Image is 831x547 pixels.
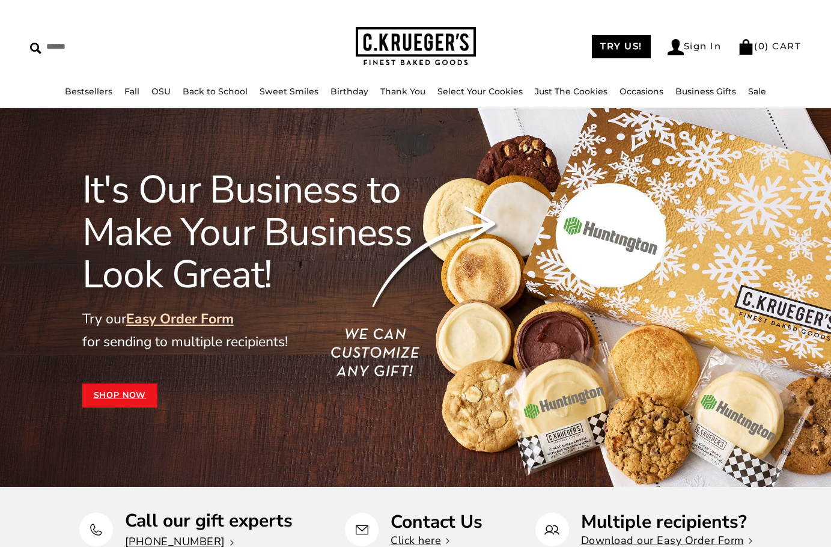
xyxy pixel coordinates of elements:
[151,86,171,97] a: OSU
[619,86,663,97] a: Occasions
[592,35,651,58] a: TRY US!
[124,86,139,97] a: Fall
[183,86,248,97] a: Back to School
[125,512,293,530] p: Call our gift experts
[675,86,736,97] a: Business Gifts
[30,43,41,54] img: Search
[738,39,754,55] img: Bag
[758,40,766,52] span: 0
[30,37,210,56] input: Search
[738,40,801,52] a: (0) CART
[380,86,425,97] a: Thank You
[437,86,523,97] a: Select Your Cookies
[391,513,482,531] p: Contact Us
[126,310,234,328] a: Easy Order Form
[535,86,607,97] a: Just The Cookies
[748,86,766,97] a: Sale
[88,522,103,537] img: Call our gift experts
[82,308,464,353] p: Try our for sending to multiple recipients!
[668,39,722,55] a: Sign In
[82,169,464,296] h1: It's Our Business to Make Your Business Look Great!
[330,86,368,97] a: Birthday
[355,522,370,537] img: Contact Us
[668,39,684,55] img: Account
[356,27,476,66] img: C.KRUEGER'S
[581,513,752,531] p: Multiple recipients?
[82,384,158,408] a: Shop Now
[544,522,559,537] img: Multiple recipients?
[260,86,318,97] a: Sweet Smiles
[65,86,112,97] a: Bestsellers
